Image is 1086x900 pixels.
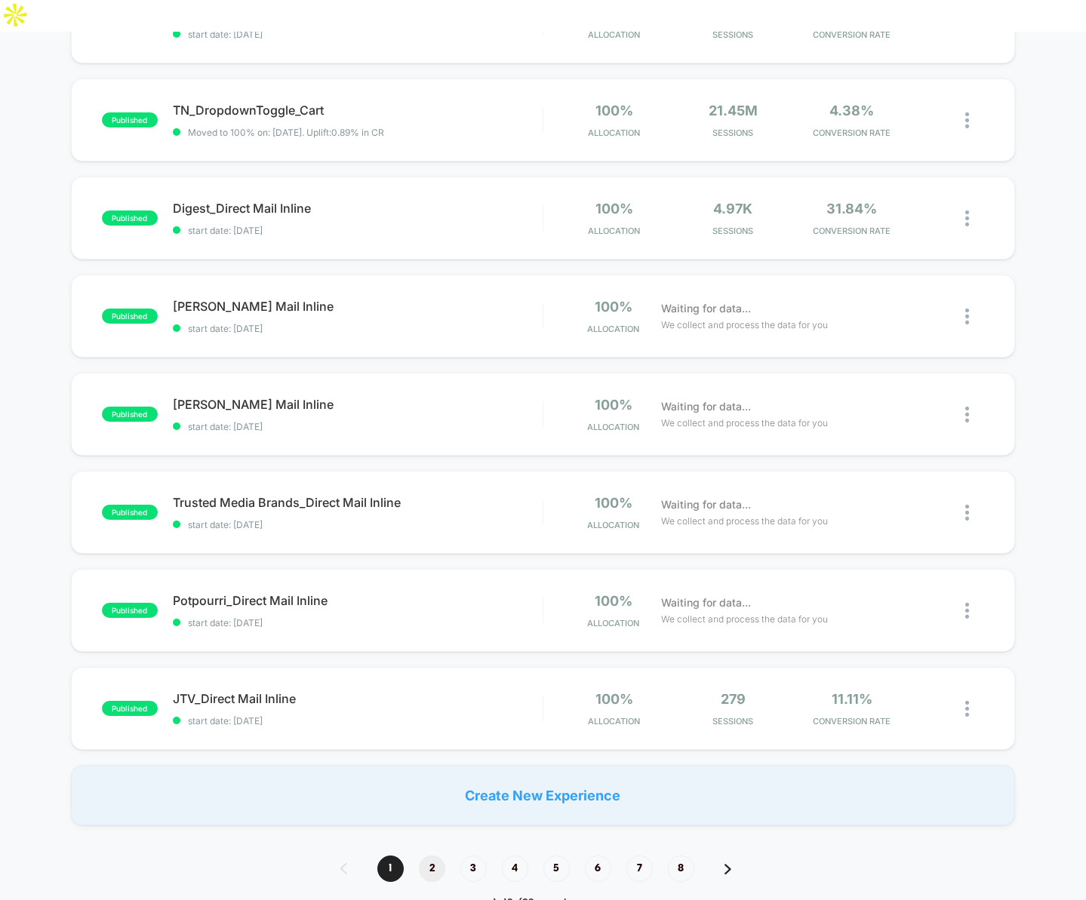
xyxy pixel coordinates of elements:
span: 21.45M [709,103,758,118]
span: Sessions [678,29,789,40]
span: Trusted Media Brands_Direct Mail Inline [173,495,543,510]
span: CONVERSION RATE [796,127,907,138]
span: 2 [419,855,445,882]
span: 4 [502,855,528,882]
span: published [102,407,158,422]
span: published [102,505,158,520]
span: 279 [721,691,746,707]
span: Sessions [678,716,789,726]
span: [PERSON_NAME] Mail Inline [173,397,543,412]
span: Potpourri_Direct Mail Inline [173,593,543,608]
span: Allocation [587,324,639,334]
span: We collect and process the data for you [661,514,828,528]
span: [PERSON_NAME] Mail Inline [173,299,543,314]
span: Allocation [588,127,640,138]
span: Allocation [587,422,639,432]
span: 8 [668,855,694,882]
span: 31.84% [826,201,877,217]
span: Waiting for data... [661,300,751,317]
span: Allocation [588,29,640,40]
span: We collect and process the data for you [661,318,828,332]
span: 11.11% [832,691,872,707]
span: CONVERSION RATE [796,226,907,236]
span: 100% [595,495,632,511]
span: TN_DropdownToggle_Cart [173,103,543,118]
span: 5 [543,855,570,882]
span: 100% [595,201,633,217]
img: close [965,505,969,521]
img: close [965,603,969,619]
span: published [102,112,158,127]
span: start date: [DATE] [173,323,543,334]
span: 100% [595,593,632,609]
span: Moved to 100% on: [DATE] . Uplift: 0.89% in CR [188,127,384,138]
span: Allocation [587,520,639,530]
span: start date: [DATE] [173,715,543,726]
img: close [965,112,969,128]
span: published [102,603,158,618]
span: 1 [377,855,404,882]
span: start date: [DATE] [173,225,543,236]
span: 6 [585,855,611,882]
span: published [102,309,158,324]
span: Allocation [588,716,640,726]
span: JTV_Direct Mail Inline [173,691,543,706]
img: close [965,210,969,226]
span: start date: [DATE] [173,519,543,530]
span: Allocation [588,226,640,236]
span: 7 [626,855,653,882]
img: pagination forward [725,864,731,874]
span: Waiting for data... [661,496,751,513]
span: 100% [595,103,633,118]
span: start date: [DATE] [173,617,543,628]
span: 3 [460,855,487,882]
span: 4.38% [829,103,874,118]
span: Sessions [678,226,789,236]
span: Waiting for data... [661,398,751,415]
div: Create New Experience [71,765,1016,825]
span: We collect and process the data for you [661,612,828,626]
span: CONVERSION RATE [796,29,907,40]
span: start date: [DATE] [173,29,543,40]
span: published [102,701,158,716]
span: CONVERSION RATE [796,716,907,726]
img: close [965,407,969,422]
img: close [965,309,969,324]
span: Digest_Direct Mail Inline [173,201,543,216]
span: Allocation [587,618,639,628]
span: 100% [595,691,633,707]
span: published [102,210,158,226]
span: Waiting for data... [661,594,751,611]
span: 4.97k [713,201,752,217]
span: start date: [DATE] [173,421,543,432]
span: Sessions [678,127,789,138]
img: close [965,701,969,717]
span: We collect and process the data for you [661,416,828,430]
span: 100% [595,299,632,315]
span: 100% [595,397,632,413]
